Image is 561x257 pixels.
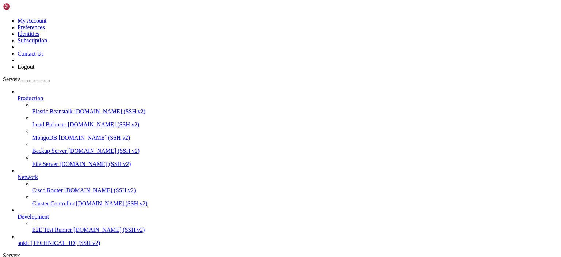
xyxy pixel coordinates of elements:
span: Backup Server [32,148,67,154]
span: [DOMAIN_NAME] (SSH v2) [60,161,131,167]
img: Shellngn [3,3,45,10]
span: Cisco Router [32,187,63,193]
span: [DOMAIN_NAME] (SSH v2) [68,121,140,128]
span: Elastic Beanstalk [32,108,73,114]
li: Cluster Controller [DOMAIN_NAME] (SSH v2) [32,194,558,207]
span: [DOMAIN_NAME] (SSH v2) [58,135,130,141]
li: Network [18,167,558,207]
li: Production [18,88,558,167]
span: Load Balancer [32,121,66,128]
li: File Server [DOMAIN_NAME] (SSH v2) [32,154,558,167]
span: [TECHNICAL_ID] (SSH v2) [31,240,100,246]
span: File Server [32,161,58,167]
a: Preferences [18,24,45,30]
a: Logout [18,64,34,70]
li: ankit [TECHNICAL_ID] (SSH v2) [18,233,558,246]
li: Load Balancer [DOMAIN_NAME] (SSH v2) [32,115,558,128]
span: Production [18,95,43,101]
li: Backup Server [DOMAIN_NAME] (SSH v2) [32,141,558,154]
a: Development [18,213,558,220]
span: [DOMAIN_NAME] (SSH v2) [73,227,145,233]
a: Subscription [18,37,47,44]
span: [DOMAIN_NAME] (SSH v2) [64,187,136,193]
li: E2E Test Runner [DOMAIN_NAME] (SSH v2) [32,220,558,233]
a: File Server [DOMAIN_NAME] (SSH v2) [32,161,558,167]
span: [DOMAIN_NAME] (SSH v2) [74,108,146,114]
span: Cluster Controller [32,200,75,207]
a: Elastic Beanstalk [DOMAIN_NAME] (SSH v2) [32,108,558,115]
a: My Account [18,18,47,24]
span: Development [18,213,49,220]
span: Servers [3,76,20,82]
span: MongoDB [32,135,57,141]
a: Servers [3,76,50,82]
a: ankit [TECHNICAL_ID] (SSH v2) [18,240,558,246]
span: ankit [18,240,29,246]
span: [DOMAIN_NAME] (SSH v2) [76,200,148,207]
a: MongoDB [DOMAIN_NAME] (SSH v2) [32,135,558,141]
a: Load Balancer [DOMAIN_NAME] (SSH v2) [32,121,558,128]
li: Development [18,207,558,233]
a: Identities [18,31,39,37]
a: E2E Test Runner [DOMAIN_NAME] (SSH v2) [32,227,558,233]
a: Contact Us [18,50,44,57]
a: Backup Server [DOMAIN_NAME] (SSH v2) [32,148,558,154]
a: Cluster Controller [DOMAIN_NAME] (SSH v2) [32,200,558,207]
li: MongoDB [DOMAIN_NAME] (SSH v2) [32,128,558,141]
span: Network [18,174,38,180]
a: Network [18,174,558,181]
span: E2E Test Runner [32,227,72,233]
li: Cisco Router [DOMAIN_NAME] (SSH v2) [32,181,558,194]
a: Cisco Router [DOMAIN_NAME] (SSH v2) [32,187,558,194]
li: Elastic Beanstalk [DOMAIN_NAME] (SSH v2) [32,102,558,115]
a: Production [18,95,558,102]
span: [DOMAIN_NAME] (SSH v2) [68,148,140,154]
